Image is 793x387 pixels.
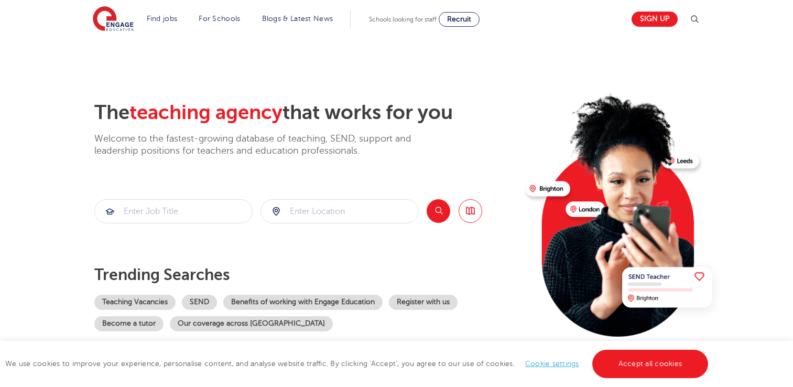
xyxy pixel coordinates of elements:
[427,199,450,223] button: Search
[592,350,709,378] a: Accept all cookies
[147,15,178,23] a: Find jobs
[525,360,579,368] a: Cookie settings
[93,6,134,33] img: Engage Education
[389,295,458,310] a: Register with us
[94,316,164,331] a: Become a tutor
[94,199,253,223] div: Submit
[439,12,480,27] a: Recruit
[94,295,176,310] a: Teaching Vacancies
[182,295,217,310] a: SEND
[260,199,419,223] div: Submit
[129,101,283,124] span: teaching agency
[5,360,711,368] span: We use cookies to improve your experience, personalise content, and analyse website traffic. By c...
[199,15,240,23] a: For Schools
[94,265,517,284] p: Trending searches
[95,200,252,223] input: Submit
[447,15,471,23] span: Recruit
[261,200,418,223] input: Submit
[170,316,333,331] a: Our coverage across [GEOGRAPHIC_DATA]
[632,12,678,27] a: Sign up
[262,15,333,23] a: Blogs & Latest News
[369,16,437,23] span: Schools looking for staff
[94,101,517,125] h2: The that works for you
[223,295,383,310] a: Benefits of working with Engage Education
[94,133,440,157] p: Welcome to the fastest-growing database of teaching, SEND, support and leadership positions for t...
